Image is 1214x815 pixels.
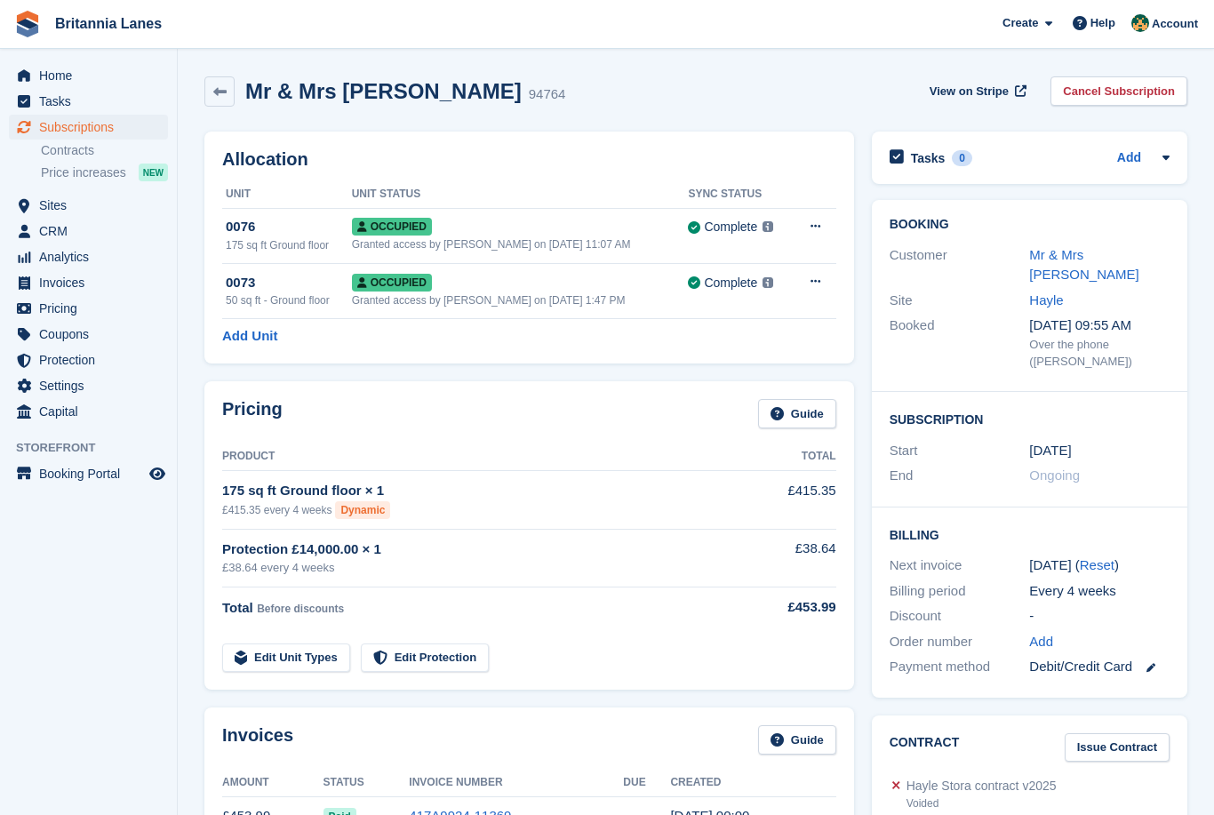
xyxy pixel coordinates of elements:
[323,769,410,797] th: Status
[890,218,1170,232] h2: Booking
[9,89,168,114] a: menu
[39,322,146,347] span: Coupons
[1029,247,1138,283] a: Mr & Mrs [PERSON_NAME]
[890,632,1030,652] div: Order number
[742,443,836,471] th: Total
[890,657,1030,677] div: Payment method
[922,76,1030,106] a: View on Stripe
[222,539,742,560] div: Protection £14,000.00 × 1
[907,777,1057,795] div: Hayle Stora contract v2025
[352,236,689,252] div: Granted access by [PERSON_NAME] on [DATE] 11:07 AM
[890,410,1170,427] h2: Subscription
[890,245,1030,285] div: Customer
[9,399,168,424] a: menu
[890,466,1030,486] div: End
[226,237,352,253] div: 175 sq ft Ground floor
[226,217,352,237] div: 0076
[704,218,757,236] div: Complete
[39,115,146,140] span: Subscriptions
[670,769,835,797] th: Created
[890,581,1030,602] div: Billing period
[222,180,352,209] th: Unit
[930,83,1009,100] span: View on Stripe
[222,481,742,501] div: 175 sq ft Ground floor × 1
[763,277,773,288] img: icon-info-grey-7440780725fd019a000dd9b08b2336e03edf1995a4989e88bcd33f0948082b44.svg
[222,149,836,170] h2: Allocation
[9,219,168,244] a: menu
[1131,14,1149,32] img: Nathan Kellow
[9,63,168,88] a: menu
[352,292,689,308] div: Granted access by [PERSON_NAME] on [DATE] 1:47 PM
[1029,632,1053,652] a: Add
[890,606,1030,627] div: Discount
[222,443,742,471] th: Product
[890,733,960,763] h2: Contract
[1065,733,1170,763] a: Issue Contract
[222,399,283,428] h2: Pricing
[352,218,432,236] span: Occupied
[758,399,836,428] a: Guide
[41,164,126,181] span: Price increases
[226,273,352,293] div: 0073
[763,221,773,232] img: icon-info-grey-7440780725fd019a000dd9b08b2336e03edf1995a4989e88bcd33f0948082b44.svg
[39,348,146,372] span: Protection
[9,296,168,321] a: menu
[742,597,836,618] div: £453.99
[352,180,689,209] th: Unit Status
[1050,76,1187,106] a: Cancel Subscription
[245,79,522,103] h2: Mr & Mrs [PERSON_NAME]
[890,555,1030,576] div: Next invoice
[9,193,168,218] a: menu
[222,643,350,673] a: Edit Unit Types
[9,461,168,486] a: menu
[529,84,566,105] div: 94764
[890,525,1170,543] h2: Billing
[623,769,670,797] th: Due
[9,322,168,347] a: menu
[39,461,146,486] span: Booking Portal
[1152,15,1198,33] span: Account
[9,270,168,295] a: menu
[1029,606,1170,627] div: -
[1029,292,1063,308] a: Hayle
[39,244,146,269] span: Analytics
[9,348,168,372] a: menu
[890,316,1030,371] div: Booked
[39,270,146,295] span: Invoices
[1090,14,1115,32] span: Help
[139,164,168,181] div: NEW
[41,163,168,182] a: Price increases NEW
[222,769,323,797] th: Amount
[409,769,623,797] th: Invoice Number
[222,600,253,615] span: Total
[952,150,972,166] div: 0
[39,63,146,88] span: Home
[1002,14,1038,32] span: Create
[1029,441,1071,461] time: 2025-07-11 23:00:00 UTC
[352,274,432,292] span: Occupied
[147,463,168,484] a: Preview store
[9,373,168,398] a: menu
[704,274,757,292] div: Complete
[742,529,836,587] td: £38.64
[1080,557,1114,572] a: Reset
[222,501,742,519] div: £415.35 every 4 weeks
[1029,581,1170,602] div: Every 4 weeks
[39,219,146,244] span: CRM
[361,643,489,673] a: Edit Protection
[39,193,146,218] span: Sites
[16,439,177,457] span: Storefront
[1029,467,1080,483] span: Ongoing
[1029,657,1170,677] div: Debit/Credit Card
[39,296,146,321] span: Pricing
[48,9,169,38] a: Britannia Lanes
[39,373,146,398] span: Settings
[1117,148,1141,169] a: Add
[257,603,344,615] span: Before discounts
[222,725,293,755] h2: Invoices
[1029,555,1170,576] div: [DATE] ( )
[890,441,1030,461] div: Start
[39,89,146,114] span: Tasks
[907,795,1057,811] div: Voided
[758,725,836,755] a: Guide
